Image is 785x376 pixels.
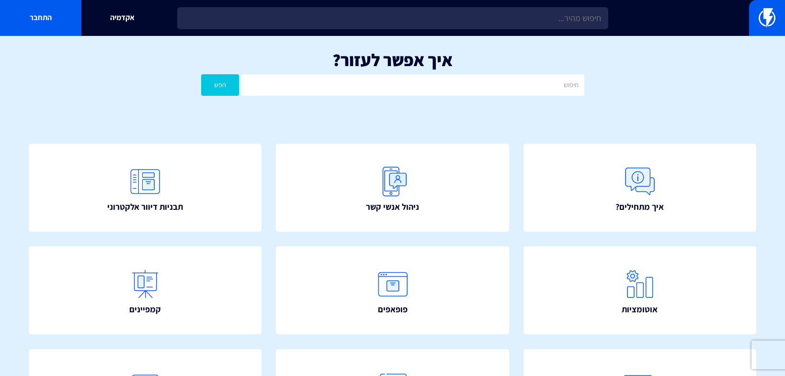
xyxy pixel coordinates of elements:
a: תבניות דיוור אלקטרוני [29,144,262,232]
span: ניהול אנשי קשר [366,201,419,213]
a: ניהול אנשי קשר [276,144,509,232]
span: איך מתחילים? [615,201,664,213]
a: קמפיינים [29,246,262,334]
a: איך מתחילים? [523,144,756,232]
span: אוטומציות [622,303,658,316]
h1: איך אפשר לעזור? [14,50,771,69]
span: קמפיינים [129,303,161,316]
button: חפש [201,74,239,96]
a: אוטומציות [523,246,756,334]
span: פופאפים [378,303,408,316]
a: פופאפים [276,246,509,334]
input: חיפוש [241,74,584,96]
span: תבניות דיוור אלקטרוני [107,201,183,213]
input: חיפוש מהיר... [177,7,608,29]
